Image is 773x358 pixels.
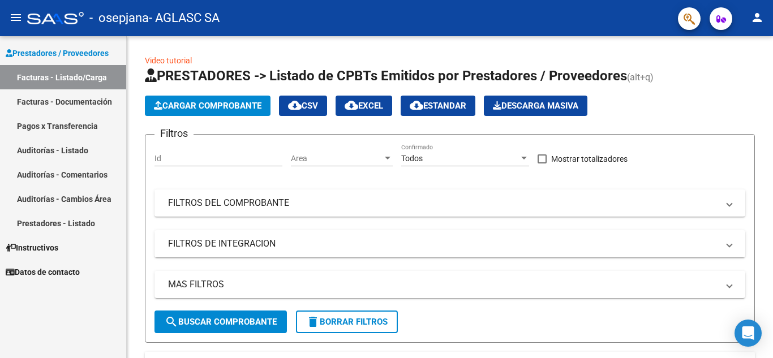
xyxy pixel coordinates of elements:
[145,56,192,65] a: Video tutorial
[149,6,220,31] span: - AGLASC SA
[627,72,654,83] span: (alt+q)
[296,310,398,333] button: Borrar Filtros
[401,96,475,116] button: Estandar
[168,238,718,250] mat-panel-title: FILTROS DE INTEGRACION
[484,96,587,116] app-download-masive: Descarga masiva de comprobantes (adjuntos)
[6,266,80,278] span: Datos de contacto
[750,11,764,24] mat-icon: person
[145,68,627,84] span: PRESTADORES -> Listado de CPBTs Emitidos por Prestadores / Proveedores
[145,96,270,116] button: Cargar Comprobante
[279,96,327,116] button: CSV
[154,101,261,111] span: Cargar Comprobante
[89,6,149,31] span: - osepjana
[291,154,383,163] span: Area
[6,241,58,254] span: Instructivos
[288,101,318,111] span: CSV
[336,96,392,116] button: EXCEL
[551,152,628,166] span: Mostrar totalizadores
[165,315,178,329] mat-icon: search
[165,317,277,327] span: Buscar Comprobante
[154,271,745,298] mat-expansion-panel-header: MAS FILTROS
[345,98,358,112] mat-icon: cloud_download
[306,317,388,327] span: Borrar Filtros
[154,230,745,257] mat-expansion-panel-header: FILTROS DE INTEGRACION
[493,101,578,111] span: Descarga Masiva
[288,98,302,112] mat-icon: cloud_download
[168,197,718,209] mat-panel-title: FILTROS DEL COMPROBANTE
[154,126,194,141] h3: Filtros
[401,154,423,163] span: Todos
[168,278,718,291] mat-panel-title: MAS FILTROS
[154,189,745,217] mat-expansion-panel-header: FILTROS DEL COMPROBANTE
[735,320,762,347] div: Open Intercom Messenger
[484,96,587,116] button: Descarga Masiva
[306,315,320,329] mat-icon: delete
[154,310,287,333] button: Buscar Comprobante
[6,47,109,59] span: Prestadores / Proveedores
[9,11,23,24] mat-icon: menu
[410,101,466,111] span: Estandar
[410,98,423,112] mat-icon: cloud_download
[345,101,383,111] span: EXCEL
